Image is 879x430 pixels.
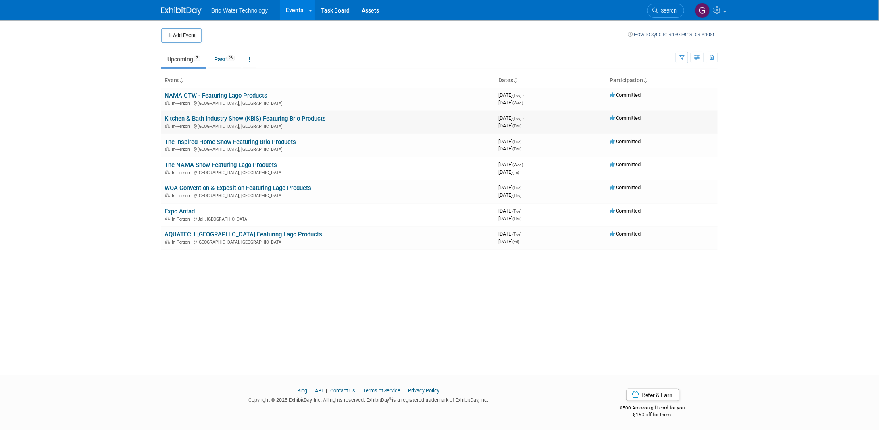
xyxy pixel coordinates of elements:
span: [DATE] [498,161,525,167]
span: [DATE] [498,238,519,244]
a: Sort by Start Date [513,77,517,83]
a: Upcoming7 [161,52,206,67]
span: Committed [610,92,641,98]
div: $150 off for them. [588,411,718,418]
div: [GEOGRAPHIC_DATA], [GEOGRAPHIC_DATA] [165,100,492,106]
a: Past26 [208,52,241,67]
img: In-Person Event [165,193,170,197]
span: - [523,184,524,190]
span: | [356,388,362,394]
img: In-Person Event [165,170,170,174]
sup: ® [390,396,392,401]
span: - [523,115,524,121]
span: [DATE] [498,92,524,98]
span: [DATE] [498,184,524,190]
span: Committed [610,231,641,237]
span: (Thu) [512,147,521,151]
div: [GEOGRAPHIC_DATA], [GEOGRAPHIC_DATA] [165,169,492,175]
img: ExhibitDay [161,7,202,15]
a: Contact Us [330,388,355,394]
span: - [523,138,524,144]
span: (Thu) [512,217,521,221]
a: Blog [297,388,307,394]
span: [DATE] [498,208,524,214]
button: Add Event [161,28,202,43]
span: (Tue) [512,186,521,190]
a: NAMA CTW - Featuring Lago Products [165,92,267,99]
span: (Thu) [512,193,521,198]
img: Giancarlo Barzotti [695,3,710,18]
a: API [315,388,323,394]
span: In-Person [172,170,192,175]
span: [DATE] [498,138,524,144]
div: Copyright © 2025 ExhibitDay, Inc. All rights reserved. ExhibitDay is a registered trademark of Ex... [161,395,576,404]
span: In-Person [172,101,192,106]
span: (Tue) [512,93,521,98]
a: The Inspired Home Show Featuring Brio Products [165,138,296,146]
div: Jal., [GEOGRAPHIC_DATA] [165,215,492,222]
span: Search [658,8,677,14]
span: [DATE] [498,169,519,175]
span: (Tue) [512,116,521,121]
span: In-Person [172,217,192,222]
span: [DATE] [498,100,523,106]
span: [DATE] [498,115,524,121]
span: (Tue) [512,209,521,213]
span: [DATE] [498,123,521,129]
span: In-Person [172,147,192,152]
span: In-Person [172,124,192,129]
span: - [523,231,524,237]
span: [DATE] [498,146,521,152]
span: 26 [226,55,235,61]
img: In-Person Event [165,147,170,151]
a: Expo Antad [165,208,195,215]
span: In-Person [172,240,192,245]
img: In-Person Event [165,124,170,128]
img: In-Person Event [165,101,170,105]
a: Terms of Service [363,388,401,394]
span: Brio Water Technology [211,7,268,14]
a: Kitchen & Bath Industry Show (KBIS) Featuring Brio Products [165,115,326,122]
a: Privacy Policy [408,388,440,394]
span: (Wed) [512,101,523,105]
span: [DATE] [498,192,521,198]
span: (Tue) [512,232,521,236]
a: Search [647,4,684,18]
span: In-Person [172,193,192,198]
span: - [523,92,524,98]
span: (Fri) [512,240,519,244]
a: Refer & Earn [626,389,679,401]
th: Participation [606,74,718,88]
span: Committed [610,115,641,121]
img: In-Person Event [165,217,170,221]
span: Committed [610,184,641,190]
span: Committed [610,208,641,214]
span: (Tue) [512,140,521,144]
div: $500 Amazon gift card for you, [588,399,718,418]
span: - [524,161,525,167]
a: AQUATECH [GEOGRAPHIC_DATA] Featuring Lago Products [165,231,322,238]
th: Dates [495,74,606,88]
a: WQA Convention & Exposition Featuring Lago Products [165,184,311,192]
a: Sort by Participation Type [643,77,647,83]
span: - [523,208,524,214]
span: | [308,388,314,394]
div: [GEOGRAPHIC_DATA], [GEOGRAPHIC_DATA] [165,123,492,129]
span: | [402,388,407,394]
a: How to sync to an external calendar... [628,31,718,38]
span: [DATE] [498,215,521,221]
a: The NAMA Show Featuring Lago Products [165,161,277,169]
span: (Thu) [512,124,521,128]
div: [GEOGRAPHIC_DATA], [GEOGRAPHIC_DATA] [165,146,492,152]
span: Committed [610,161,641,167]
span: (Fri) [512,170,519,175]
span: [DATE] [498,231,524,237]
th: Event [161,74,495,88]
img: In-Person Event [165,240,170,244]
span: (Wed) [512,163,523,167]
span: | [324,388,329,394]
div: [GEOGRAPHIC_DATA], [GEOGRAPHIC_DATA] [165,238,492,245]
span: 7 [194,55,200,61]
div: [GEOGRAPHIC_DATA], [GEOGRAPHIC_DATA] [165,192,492,198]
span: Committed [610,138,641,144]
